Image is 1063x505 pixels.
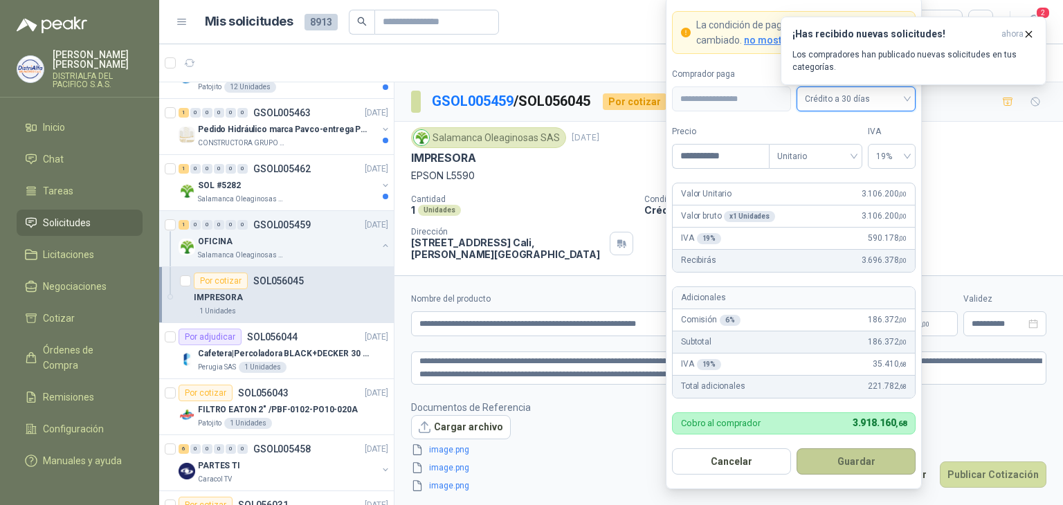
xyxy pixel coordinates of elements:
[17,56,44,82] img: Company Logo
[190,108,201,118] div: 0
[898,257,907,264] span: ,00
[868,336,907,349] span: 186.372
[17,210,143,236] a: Solicitudes
[179,385,233,401] div: Por cotizar
[179,407,195,423] img: Company Logo
[194,273,248,289] div: Por cotizar
[414,130,429,145] img: Company Logo
[1035,6,1051,19] span: 2
[198,250,285,261] p: Salamanca Oleaginosas SAS
[365,107,388,120] p: [DATE]
[898,316,907,324] span: ,00
[237,220,248,230] div: 0
[853,417,907,428] span: 3.918.160
[179,220,189,230] div: 1
[411,415,511,440] button: Cargar archivo
[179,463,195,479] img: Company Logo
[198,179,241,192] p: SOL #5282
[237,108,248,118] div: 0
[411,204,415,216] p: 1
[239,362,287,373] div: 1 Unidades
[226,164,236,174] div: 0
[720,315,741,326] div: 6 %
[43,183,73,199] span: Tareas
[17,146,143,172] a: Chat
[898,360,907,368] span: ,68
[179,108,189,118] div: 1
[896,419,907,428] span: ,68
[179,183,195,199] img: Company Logo
[792,48,1035,73] p: Los compradores han publicado nuevas solicitudes en tus categorías.
[898,383,907,390] span: ,68
[198,82,221,93] p: Patojito
[697,233,722,244] div: 19 %
[681,187,732,201] p: Valor Unitario
[198,194,285,205] p: Salamanca Oleaginosas SAS
[963,293,1046,306] label: Validez
[237,444,248,454] div: 0
[744,35,817,46] span: no mostrar mas
[681,358,721,371] p: IVA
[198,347,370,360] p: Cafetera|Percoladora BLACK+DECKER 30 Tazas CMU3000 Plateado
[17,17,87,33] img: Logo peakr
[43,247,94,262] span: Licitaciones
[202,444,212,454] div: 0
[202,108,212,118] div: 0
[898,338,907,346] span: ,00
[198,459,240,472] p: PARTES TI
[198,123,370,136] p: Pedido Hidráulico marca Pavco-entrega Popayán
[43,151,64,167] span: Chat
[681,28,691,37] span: exclamation-circle
[862,254,907,267] span: 3.696.378
[424,479,515,493] a: image.png
[198,403,358,416] p: FILTRO EATON 2" /PBF-0102-PO10-020A
[214,444,224,454] div: 0
[43,342,129,373] span: Órdenes de Compra
[365,219,388,232] p: [DATE]
[411,127,566,148] div: Salamanca Oleaginosas SAS
[179,239,195,255] img: Company Logo
[53,72,143,89] p: DISTRIALFA DEL PACIFICO S.A.S.
[681,419,761,428] p: Cobro al comprador
[247,332,298,342] p: SOL056044
[198,138,285,149] p: CONSTRUCTORA GRUPO FIP
[237,164,248,174] div: 0
[411,151,475,165] p: IMPRESORA
[159,267,394,323] a: Por cotizarSOL056045IMPRESORA1 Unidades
[777,146,854,167] span: Unitario
[805,89,907,109] span: Crédito a 30 días
[672,448,791,475] button: Cancelar
[797,448,916,475] button: Guardar
[644,194,1057,204] p: Condición de pago
[202,220,212,230] div: 0
[253,444,311,454] p: GSOL005458
[672,68,791,81] label: Comprador paga
[411,194,633,204] p: Cantidad
[43,215,91,230] span: Solicitudes
[603,93,666,110] div: Por cotizar
[862,187,907,201] span: 3.106.200
[411,400,531,415] p: Documentos de Referencia
[365,163,388,176] p: [DATE]
[179,104,391,149] a: 1 0 0 0 0 0 GSOL005463[DATE] Company LogoPedido Hidráulico marca Pavco-entrega PopayánCONSTRUCTOR...
[490,274,531,289] div: Actividad
[43,389,94,405] span: Remisiones
[916,320,929,328] span: 0
[902,293,958,306] label: Flete
[253,220,311,230] p: GSOL005459
[17,448,143,474] a: Manuales y ayuda
[226,444,236,454] div: 0
[411,237,604,260] p: [STREET_ADDRESS] Cali , [PERSON_NAME][GEOGRAPHIC_DATA]
[179,441,391,485] a: 6 0 0 0 0 0 GSOL005458[DATE] Company LogoPARTES TICaracol TV
[159,379,394,435] a: Por cotizarSOL056043[DATE] Company LogoFILTRO EATON 2" /PBF-0102-PO10-020APatojito1 Unidades
[198,474,232,485] p: Caracol TV
[17,337,143,378] a: Órdenes de Compra
[179,160,391,205] a: 1 0 0 0 0 0 GSOL005462[DATE] Company LogoSOL #5282Salamanca Oleaginosas SAS
[17,178,143,204] a: Tareas
[53,50,143,69] p: [PERSON_NAME] [PERSON_NAME]
[224,82,276,93] div: 12 Unidades
[681,254,716,267] p: Recibirás
[253,276,304,286] p: SOL056045
[190,444,201,454] div: 0
[411,293,765,306] label: Nombre del producto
